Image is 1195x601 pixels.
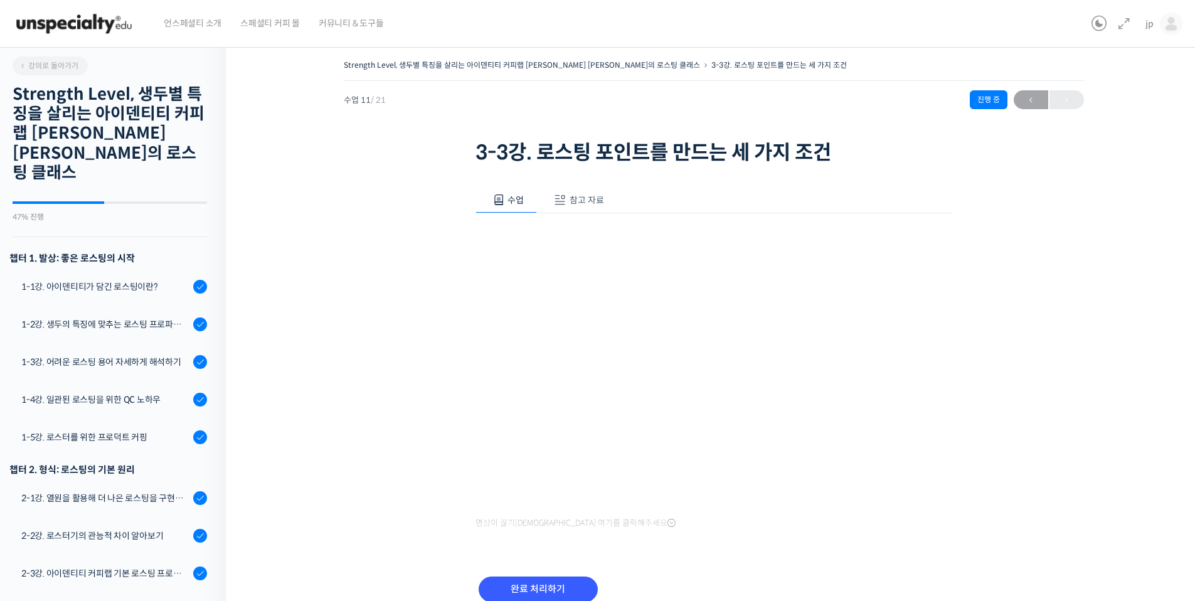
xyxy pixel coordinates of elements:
span: 강의로 돌아가기 [19,61,78,70]
a: 강의로 돌아가기 [13,56,88,75]
span: 수업 11 [344,96,386,104]
div: 1-4강. 일관된 로스팅을 위한 QC 노하우 [21,393,189,407]
h1: 3-3강. 로스팅 포인트를 만드는 세 가지 조건 [475,141,952,164]
div: 챕터 2. 형식: 로스팅의 기본 원리 [9,461,207,478]
span: ← [1014,92,1048,109]
h3: 챕터 1. 발상: 좋은 로스팅의 시작 [9,250,207,267]
h2: Strength Level, 생두별 특징을 살리는 아이덴티티 커피랩 [PERSON_NAME] [PERSON_NAME]의 로스팅 클래스 [13,85,207,183]
span: 참고 자료 [570,194,604,206]
div: 진행 중 [970,90,1007,109]
span: / 21 [371,95,386,105]
a: Strength Level, 생두별 특징을 살리는 아이덴티티 커피랩 [PERSON_NAME] [PERSON_NAME]의 로스팅 클래스 [344,60,700,70]
div: 47% 진행 [13,213,207,221]
div: 2-1강. 열원을 활용해 더 나은 로스팅을 구현하는 방법 [21,491,189,505]
div: 1-3강. 어려운 로스팅 용어 자세하게 해석하기 [21,355,189,369]
span: 수업 [507,194,524,206]
div: 1-1강. 아이덴티티가 담긴 로스팅이란? [21,280,189,294]
div: 1-5강. 로스터를 위한 프로덕트 커핑 [21,430,189,444]
a: 3-3강. 로스팅 포인트를 만드는 세 가지 조건 [711,60,847,70]
a: ←이전 [1014,90,1048,109]
span: jp [1145,18,1154,29]
div: 2-3강. 아이덴티티 커피랩 기본 로스팅 프로파일 세팅 [21,566,189,580]
div: 2-2강. 로스터기의 관능적 차이 알아보기 [21,529,189,543]
div: 1-2강. 생두의 특징에 맞추는 로스팅 프로파일 'Stength Level' [21,317,189,331]
span: 영상이 끊기[DEMOGRAPHIC_DATA] 여기를 클릭해주세요 [475,518,676,528]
